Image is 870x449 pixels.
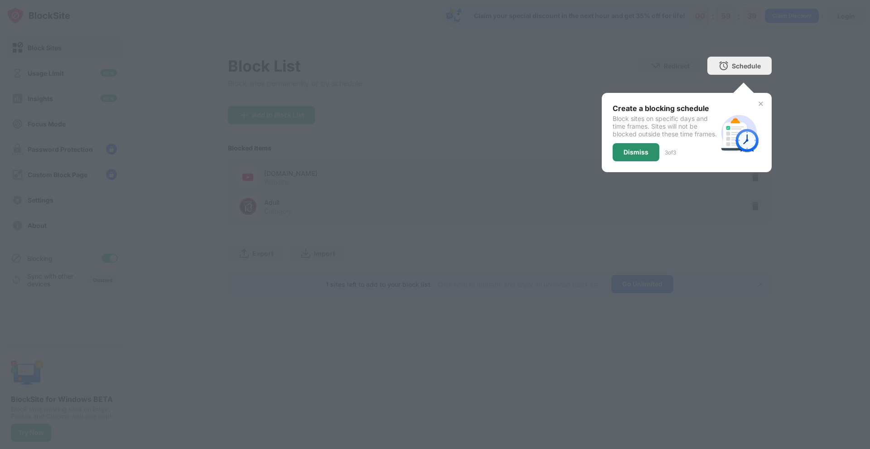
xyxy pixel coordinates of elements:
div: Block sites on specific days and time frames. Sites will not be blocked outside these time frames. [613,115,717,138]
img: x-button.svg [757,100,764,107]
div: 3 of 3 [665,149,676,156]
img: schedule.svg [717,111,761,154]
div: Create a blocking schedule [613,104,717,113]
div: Dismiss [623,149,648,156]
div: Schedule [732,62,761,70]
